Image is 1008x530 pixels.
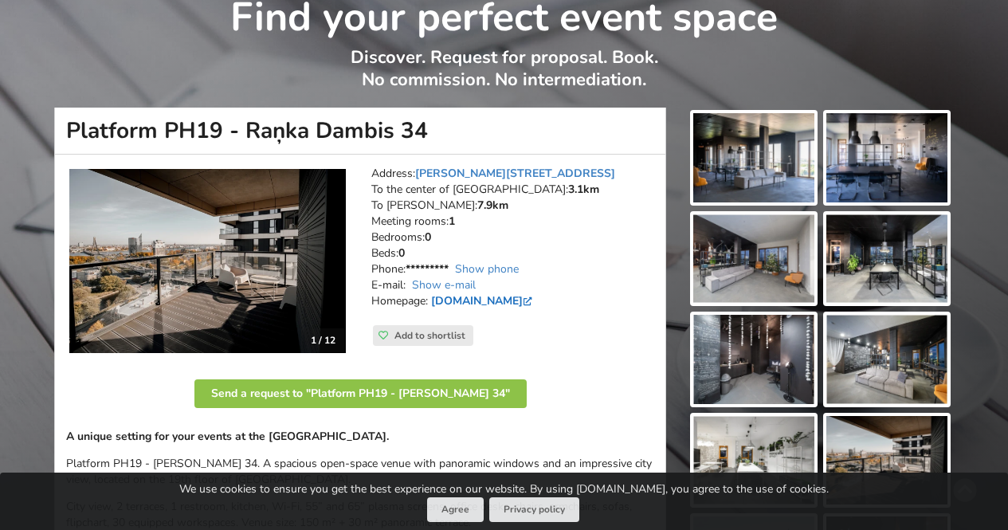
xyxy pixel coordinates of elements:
[826,214,947,304] img: Platform PH19 - Raņka Dambis 34 | Riga | Event place - gallery picture
[568,182,599,197] strong: 3.1km
[66,456,654,488] p: Platform PH19 - [PERSON_NAME] 34. A spacious open-space venue with panoramic windows and an impre...
[54,108,666,155] h1: Platform PH19 - Raņka Dambis 34
[693,416,814,505] img: Platform PH19 - Raņka Dambis 34 | Riga | Event place - gallery picture
[425,230,431,245] strong: 0
[449,214,455,229] strong: 1
[489,497,579,522] a: Privacy policy
[826,315,947,404] img: Platform PH19 - Raņka Dambis 34 | Riga | Event place - gallery picture
[301,328,345,352] div: 1 / 12
[431,293,535,308] a: [DOMAIN_NAME]
[826,416,947,505] img: Platform PH19 - Raņka Dambis 34 | Riga | Event place - gallery picture
[398,245,405,261] strong: 0
[693,113,814,202] img: Platform PH19 - Raņka Dambis 34 | Riga | Event place - gallery picture
[394,329,465,342] span: Add to shortlist
[69,169,346,354] a: Unusual venues | Riga | Platform PH19 - Raņka Dambis 34 1 / 12
[371,166,654,325] address: Address: To the center of [GEOGRAPHIC_DATA]: To [PERSON_NAME]: Meeting rooms: Bedrooms: Beds: Pho...
[55,46,953,108] p: Discover. Request for proposal. Book. No commission. No intermediation.
[412,277,476,292] a: Show e-mail
[194,379,527,408] button: Send a request to "Platform PH19 - [PERSON_NAME] 34"
[693,214,814,304] img: Platform PH19 - Raņka Dambis 34 | Riga | Event place - gallery picture
[455,261,519,277] a: Show phone
[427,497,484,522] button: Agree
[826,113,947,202] img: Platform PH19 - Raņka Dambis 34 | Riga | Event place - gallery picture
[477,198,508,213] strong: 7.9km
[69,169,346,354] img: Unusual venues | Riga | Platform PH19 - Raņka Dambis 34
[693,315,814,404] img: Platform PH19 - Raņka Dambis 34 | Riga | Event place - gallery picture
[415,166,615,181] a: [PERSON_NAME][STREET_ADDRESS]
[66,429,389,444] strong: A unique setting for your events at the [GEOGRAPHIC_DATA].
